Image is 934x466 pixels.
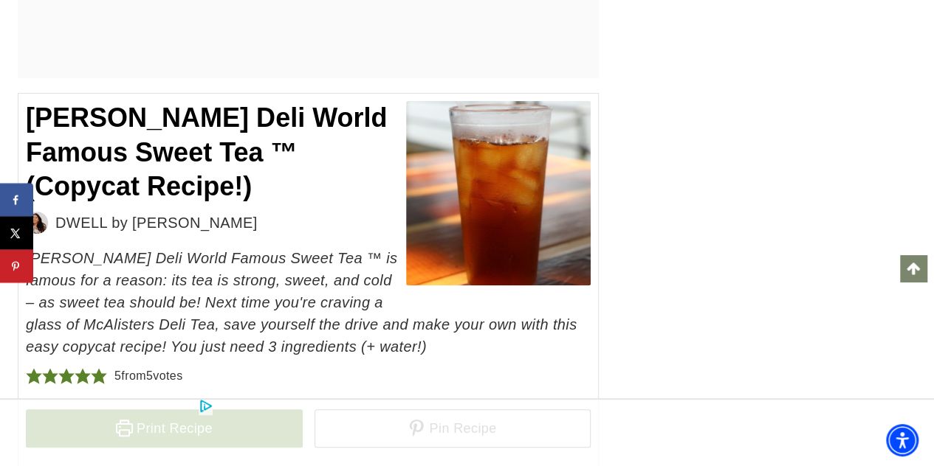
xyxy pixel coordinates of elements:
[55,212,258,234] span: DWELL by [PERSON_NAME]
[58,365,75,387] span: Rate this recipe 3 out of 5 stars
[900,255,927,282] a: Scroll to top
[26,250,382,266] em: [PERSON_NAME] Deli World Famous Sweet Tea ™
[75,365,91,387] span: Rate this recipe 4 out of 5 stars
[26,102,387,202] span: [PERSON_NAME] Deli World Famous Sweet Tea ™ (Copycat Recipe!)
[114,365,182,387] div: from votes
[26,250,577,355] em: is famous for a reason: its tea is strong, sweet, and cold – as sweet tea should be! Next time yo...
[146,369,153,382] span: 5
[91,365,107,387] span: Rate this recipe 5 out of 5 stars
[114,369,121,382] span: 5
[406,101,591,285] img: iced sweet tea from mcalisters deli tea
[26,365,42,387] span: Rate this recipe 1 out of 5 stars
[42,365,58,387] span: Rate this recipe 2 out of 5 stars
[886,424,918,456] div: Accessibility Menu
